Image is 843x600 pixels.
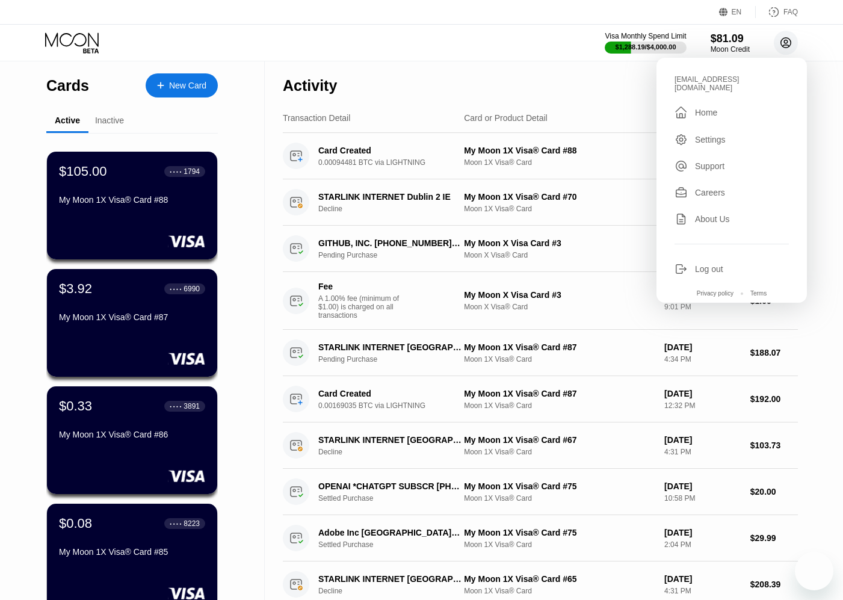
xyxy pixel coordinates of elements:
div: 9:01 PM [664,303,741,311]
div: ● ● ● ● [170,404,182,408]
div: 6990 [184,285,200,293]
div: EN [719,6,756,18]
div: $1,288.19 / $4,000.00 [616,43,676,51]
div: $20.00 [750,487,798,496]
div: $3.92● ● ● ●6990My Moon 1X Visa® Card #87 [47,269,217,377]
div: [DATE] [664,389,741,398]
div: My Moon 1X Visa® Card #70 [464,192,655,202]
div: My Moon 1X Visa® Card #85 [59,547,205,557]
div: Home [695,108,717,117]
div: [EMAIL_ADDRESS][DOMAIN_NAME] [675,75,789,92]
div: Card Created0.00169035 BTC via LIGHTNINGMy Moon 1X Visa® Card #87Moon 1X Visa® Card[DATE]12:32 PM... [283,376,798,422]
div: My Moon 1X Visa® Card #88 [59,195,205,205]
div: New Card [169,81,206,91]
div: STARLINK INTERNET Dublin 2 IEDeclineMy Moon 1X Visa® Card #70Moon 1X Visa® Card[DATE]8:56 AM$103.99 [283,179,798,226]
div: 3891 [184,402,200,410]
div: Moon 1X Visa® Card [464,448,655,456]
div: Moon 1X Visa® Card [464,205,655,213]
div: Decline [318,205,473,213]
div: My Moon 1X Visa® Card #75 [464,528,655,537]
div: Settled Purchase [318,494,473,503]
div: About Us [695,214,730,224]
div: Transaction Detail [283,113,350,123]
div: $103.73 [750,441,798,450]
div: Fee [318,282,403,291]
div: Support [675,159,789,173]
div: My Moon 1X Visa® Card #88 [464,146,655,155]
div: 10:58 PM [664,494,741,503]
div: $81.09Moon Credit [711,32,750,54]
div: [DATE] [664,528,741,537]
div: Cards [46,77,89,94]
div: My Moon 1X Visa® Card #65 [464,574,655,584]
div: STARLINK INTERNET [GEOGRAPHIC_DATA] IEPending PurchaseMy Moon 1X Visa® Card #87Moon 1X Visa® Card... [283,330,798,376]
div: Settings [675,133,789,146]
div: OPENAI *CHATGPT SUBSCR [PHONE_NUMBER] USSettled PurchaseMy Moon 1X Visa® Card #75Moon 1X Visa® Ca... [283,469,798,515]
div: My Moon X Visa Card #3 [464,290,655,300]
div: Moon 1X Visa® Card [464,587,655,595]
div: 4:31 PM [664,587,741,595]
div: Activity [283,77,337,94]
div: Adobe Inc [GEOGRAPHIC_DATA][PERSON_NAME] [GEOGRAPHIC_DATA] [318,528,462,537]
div: Card Created [318,389,462,398]
div: Home [675,105,789,120]
div: GITHUB, INC. [PHONE_NUMBER] USPending PurchaseMy Moon X Visa Card #3Moon X Visa® Card[DATE]9:01 P... [283,226,798,272]
div: Terms [750,290,767,297]
div: Settings [695,135,726,144]
div: $0.33● ● ● ●3891My Moon 1X Visa® Card #86 [47,386,217,494]
div: Careers [675,186,789,199]
div: Moon 1X Visa® Card [464,401,655,410]
div: STARLINK INTERNET Dublin 2 IE [318,192,462,202]
div: STARLINK INTERNET [GEOGRAPHIC_DATA] IE [318,435,462,445]
div:  [675,105,688,120]
div: Log out [695,264,723,274]
div: ● ● ● ● [170,287,182,291]
div: Privacy policy [697,290,733,297]
div: Active [55,116,80,125]
div: 8223 [184,519,200,528]
div: $3.92 [59,281,92,297]
div: [DATE] [664,574,741,584]
div: Inactive [95,116,124,125]
div: OPENAI *CHATGPT SUBSCR [PHONE_NUMBER] US [318,481,462,491]
div: Decline [318,448,473,456]
div: STARLINK INTERNET [GEOGRAPHIC_DATA] IE [318,574,462,584]
div: GITHUB, INC. [PHONE_NUMBER] US [318,238,462,248]
div: $81.09 [711,32,750,45]
div: Moon 1X Visa® Card [464,494,655,503]
div: A 1.00% fee (minimum of $1.00) is charged on all transactions [318,294,409,320]
div: ● ● ● ● [170,522,182,525]
div: FAQ [756,6,798,18]
div: Moon X Visa® Card [464,303,655,311]
div: 0.00169035 BTC via LIGHTNING [318,401,473,410]
div: STARLINK INTERNET [GEOGRAPHIC_DATA] IE [318,342,462,352]
div: 12:32 PM [664,401,741,410]
div: [DATE] [664,481,741,491]
div: Moon 1X Visa® Card [464,355,655,363]
div: My Moon 1X Visa® Card #87 [464,389,655,398]
div: 0.00094481 BTC via LIGHTNING [318,158,473,167]
div: My Moon X Visa Card #3 [464,238,655,248]
div: My Moon 1X Visa® Card #87 [464,342,655,352]
div: Decline [318,587,473,595]
div: Pending Purchase [318,251,473,259]
div: $105.00● ● ● ●1794My Moon 1X Visa® Card #88 [47,152,217,259]
div: 2:04 PM [664,540,741,549]
div: FeeA 1.00% fee (minimum of $1.00) is charged on all transactionsMy Moon X Visa Card #3Moon X Visa... [283,272,798,330]
div: New Card [146,73,218,97]
div: Card Created [318,146,462,155]
div: 4:34 PM [664,355,741,363]
div: Visa Monthly Spend Limit [605,32,686,40]
div: $0.33 [59,398,92,414]
div: Moon 1X Visa® Card [464,158,655,167]
div: [DATE] [664,342,741,352]
div: My Moon 1X Visa® Card #67 [464,435,655,445]
div: Moon 1X Visa® Card [464,540,655,549]
div: Log out [675,262,789,276]
div: $105.00 [59,164,107,179]
div: [DATE] [664,435,741,445]
div: Support [695,161,724,171]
